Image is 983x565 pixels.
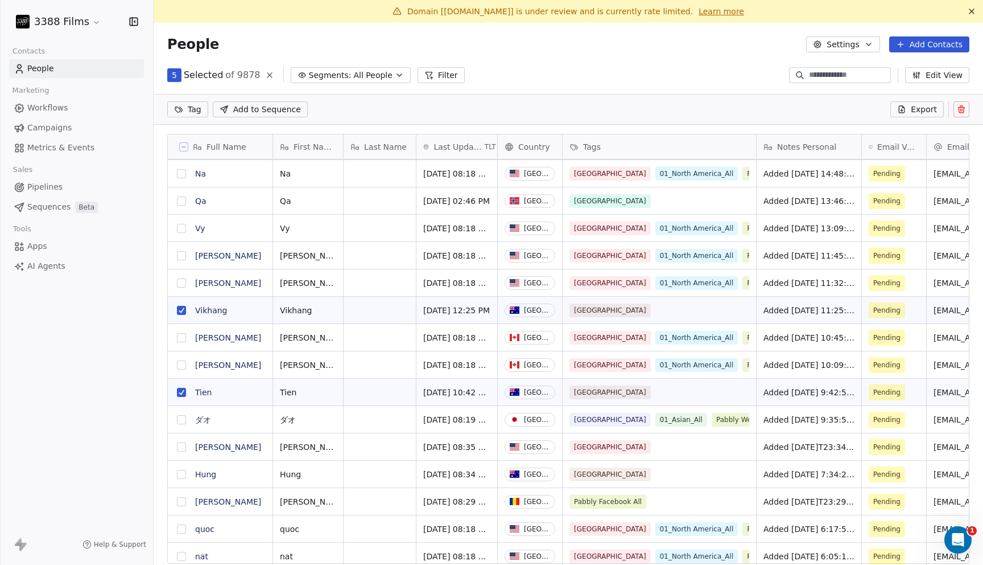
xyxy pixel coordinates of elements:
[763,523,854,535] span: Added [DATE] 6:17:56 via Pabbly Connect, Location Country: [GEOGRAPHIC_DATA], 3388 Films Subscrib...
[569,468,651,481] span: [GEOGRAPHIC_DATA]
[873,551,901,562] span: Pending
[195,552,208,561] a: nat
[873,441,901,453] span: Pending
[655,276,738,290] span: 01_North America_All
[195,169,206,178] a: Na
[742,249,804,263] span: Pabbly Website
[873,359,901,371] span: Pending
[583,141,601,153] span: Tags
[9,237,144,256] a: Apps
[27,102,68,114] span: Workflows
[742,522,804,536] span: Pabbly Website
[873,305,901,316] span: Pending
[423,551,490,562] span: [DATE] 08:18 AM
[8,220,36,238] span: Tools
[524,416,550,424] div: [GEOGRAPHIC_DATA]
[763,250,854,261] span: Added [DATE] 11:45:26 via Pabbly Connect, Location Country: [GEOGRAPHIC_DATA], 3388 Films Subscri...
[9,118,144,137] a: Campaigns
[280,551,336,562] span: nat
[763,496,854,507] span: Added [DATE]T23:29:11+0000 via Pabbly Connect, Location Country: RO, Facebook Leads Form.
[742,276,804,290] span: Pabbly Website
[280,332,336,343] span: [PERSON_NAME]
[655,249,738,263] span: 01_North America_All
[524,361,550,369] div: [GEOGRAPHIC_DATA]
[524,334,550,342] div: [GEOGRAPHIC_DATA]
[195,497,261,506] a: [PERSON_NAME]
[806,36,879,52] button: Settings
[9,198,144,216] a: SequencesBeta
[9,59,144,78] a: People
[905,67,969,83] button: Edit View
[873,523,901,535] span: Pending
[14,12,104,31] button: 3388 Films
[873,223,901,234] span: Pending
[569,276,651,290] span: [GEOGRAPHIC_DATA]
[524,197,550,205] div: [GEOGRAPHIC_DATA]
[569,550,651,563] span: [GEOGRAPHIC_DATA]
[518,141,550,153] span: Country
[167,68,181,82] button: 5
[280,277,336,289] span: [PERSON_NAME]
[763,469,854,480] span: Added [DATE] 7:34:25 via Pabbly Connect, Location Country: [GEOGRAPHIC_DATA], 3388 Films Subscrib...
[655,413,707,427] span: 01_Asian_All
[524,170,550,178] div: [GEOGRAPHIC_DATA]
[423,195,490,207] span: [DATE] 02:46 PM
[569,194,651,208] span: [GEOGRAPHIC_DATA]
[195,196,206,206] a: Qa
[944,526,972,554] iframe: Intercom live chat
[423,496,490,507] span: [DATE] 08:29 AM
[213,101,308,117] button: Add to Sequence
[188,104,201,115] span: Tag
[742,331,804,345] span: Pabbly Website
[763,551,854,562] span: Added [DATE] 6:05:19 via Pabbly Connect, Location Country: [GEOGRAPHIC_DATA], 3388 Films Subscrib...
[569,167,651,181] span: [GEOGRAPHIC_DATA]
[524,498,550,506] div: [GEOGRAPHIC_DATA]
[911,104,937,115] span: Export
[34,14,89,29] span: 3388 Films
[167,101,208,117] button: Tag
[7,82,54,99] span: Marketing
[423,414,490,425] span: [DATE] 08:19 AM
[344,134,416,159] div: Last Name
[699,6,744,17] a: Learn more
[569,386,651,399] span: [GEOGRAPHIC_DATA]
[763,441,854,453] span: Added [DATE]T23:34:57+0000 via Pabbly Connect, Location Country: [GEOGRAPHIC_DATA], Facebook Lead...
[418,67,465,83] button: Filter
[423,523,490,535] span: [DATE] 08:18 AM
[890,101,944,117] button: Export
[763,277,854,289] span: Added [DATE] 11:32:18 via Pabbly Connect, Location Country: [GEOGRAPHIC_DATA], 3388 Films Subscri...
[280,223,336,234] span: Vy
[763,223,854,234] span: Added [DATE] 13:09:20 via Pabbly Connect, Location Country: [GEOGRAPHIC_DATA], 3388 Films Subscri...
[195,415,211,424] a: ダオ
[873,277,901,289] span: Pending
[280,250,336,261] span: [PERSON_NAME]
[947,141,969,153] span: Email
[27,240,47,252] span: Apps
[407,7,693,16] span: Domain [[DOMAIN_NAME]] is under review and is currently rate limited.
[763,414,854,425] span: Added [DATE] 9:35:51 via Pabbly Connect, Location Country: [GEOGRAPHIC_DATA], 3388 Films Subscrib...
[195,333,261,342] a: [PERSON_NAME]
[889,36,969,52] button: Add Contacts
[569,331,651,345] span: [GEOGRAPHIC_DATA]
[569,440,651,454] span: [GEOGRAPHIC_DATA]
[184,68,223,82] span: Selected
[309,69,352,81] span: Segments:
[569,358,651,372] span: [GEOGRAPHIC_DATA]
[763,332,854,343] span: Added [DATE] 10:45:16 via Pabbly Connect, Location Country: [GEOGRAPHIC_DATA], 3388 Films Subscri...
[655,222,738,235] span: 01_North America_All
[423,223,490,234] span: [DATE] 08:18 AM
[167,36,219,53] span: People
[195,443,261,452] a: [PERSON_NAME]
[742,358,804,372] span: Pabbly Website
[763,168,854,179] span: Added [DATE] 14:48:45 via Pabbly Connect, Location Country: [GEOGRAPHIC_DATA], 3388 Films Subscri...
[968,526,977,535] span: 1
[82,540,146,549] a: Help & Support
[763,195,854,207] span: Added [DATE] 13:46:48 via Pabbly Connect, Location Country: [GEOGRAPHIC_DATA], 3388 Films Subscri...
[569,304,651,317] span: [GEOGRAPHIC_DATA]
[195,388,212,397] a: Tien
[94,540,146,549] span: Help & Support
[27,142,94,154] span: Metrics & Events
[423,168,490,179] span: [DATE] 08:18 AM
[195,224,205,233] a: Vy
[742,222,804,235] span: Pabbly Website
